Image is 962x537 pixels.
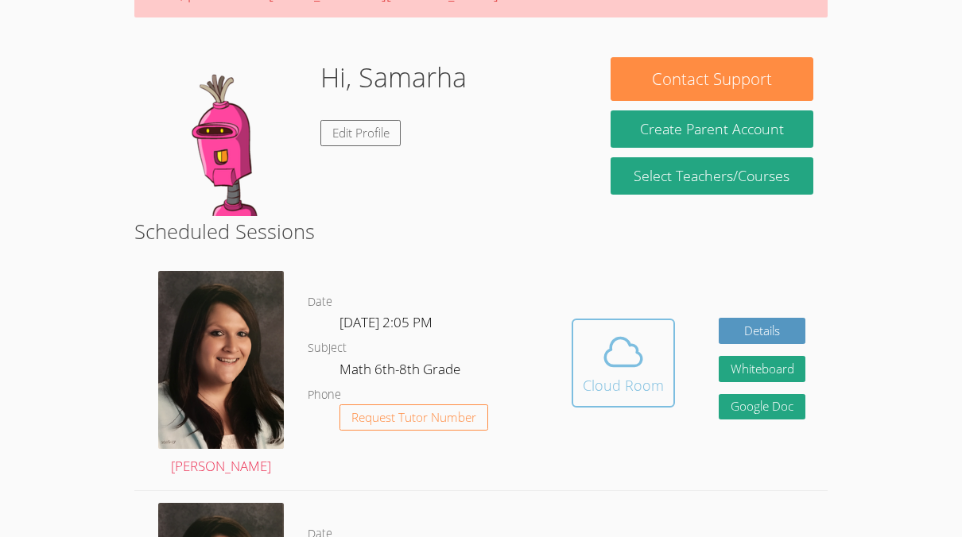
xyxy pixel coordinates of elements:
[308,338,347,358] dt: Subject
[719,356,806,382] button: Whiteboard
[158,271,284,448] img: avatar.png
[320,57,467,98] h1: Hi, Samarha
[572,319,675,408] button: Cloud Room
[719,394,806,420] a: Google Doc
[308,385,341,405] dt: Phone
[320,120,401,146] a: Edit Profile
[611,57,814,101] button: Contact Support
[719,318,806,344] a: Details
[339,404,488,431] button: Request Tutor Number
[611,157,814,195] a: Select Teachers/Courses
[308,292,332,312] dt: Date
[339,313,433,331] span: [DATE] 2:05 PM
[583,374,664,396] div: Cloud Room
[611,110,814,148] button: Create Parent Account
[339,358,464,385] dd: Math 6th-8th Grade
[158,271,284,478] a: [PERSON_NAME]
[149,57,308,216] img: default.png
[134,216,827,246] h2: Scheduled Sessions
[351,411,476,423] span: Request Tutor Number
